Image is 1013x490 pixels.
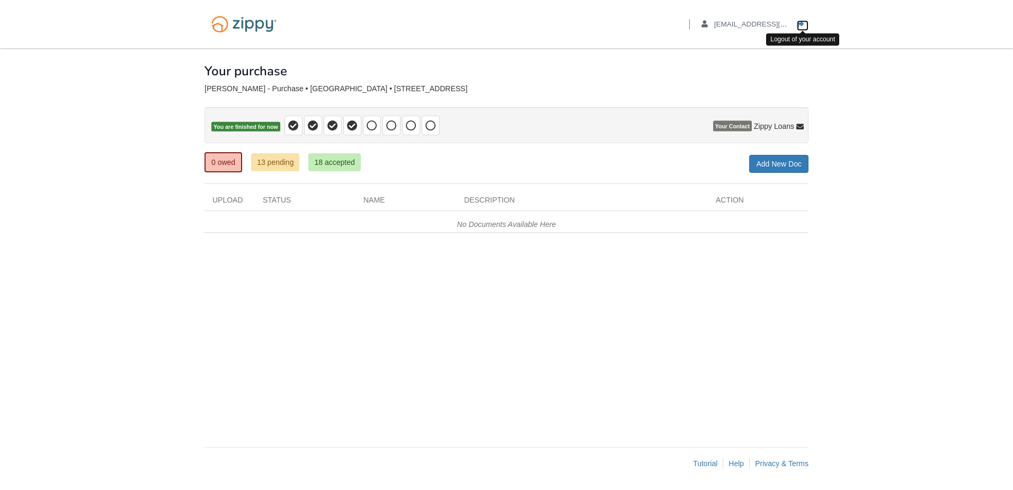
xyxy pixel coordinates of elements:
[714,20,894,28] span: sade.hatten@yahoo.com
[708,195,808,211] div: Action
[205,84,808,93] div: [PERSON_NAME] - Purchase • [GEOGRAPHIC_DATA] • [STREET_ADDRESS]
[255,195,356,211] div: Status
[251,153,299,171] a: 13 pending
[766,33,839,46] div: Logout of your account
[205,195,255,211] div: Upload
[693,459,717,468] a: Tutorial
[797,20,808,31] a: Log out
[713,121,752,132] span: Your Contact
[356,195,456,211] div: Name
[205,152,242,172] a: 0 owed
[755,459,808,468] a: Privacy & Terms
[456,195,708,211] div: Description
[457,220,556,229] em: No Documents Available Here
[754,121,794,132] span: Zippy Loans
[205,64,287,78] h1: Your purchase
[701,20,894,31] a: edit profile
[211,122,280,132] span: You are finished for now
[728,459,744,468] a: Help
[749,155,808,173] a: Add New Doc
[308,153,360,171] a: 18 accepted
[205,11,283,38] img: Logo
